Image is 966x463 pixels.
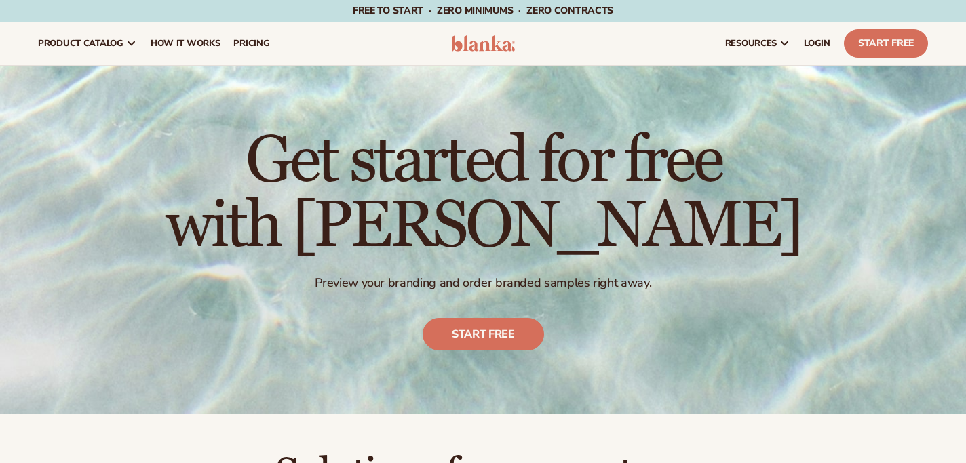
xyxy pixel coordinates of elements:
a: LOGIN [797,22,837,65]
a: product catalog [31,22,144,65]
a: Start Free [844,29,928,58]
span: product catalog [38,38,123,49]
a: pricing [227,22,276,65]
span: resources [725,38,777,49]
span: pricing [233,38,269,49]
img: logo [451,35,515,52]
h1: Get started for free with [PERSON_NAME] [166,129,801,259]
a: How It Works [144,22,227,65]
span: LOGIN [804,38,830,49]
span: Free to start · ZERO minimums · ZERO contracts [353,4,613,17]
span: How It Works [151,38,220,49]
a: Start free [423,318,544,350]
p: Preview your branding and order branded samples right away. [166,275,801,291]
a: resources [718,22,797,65]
